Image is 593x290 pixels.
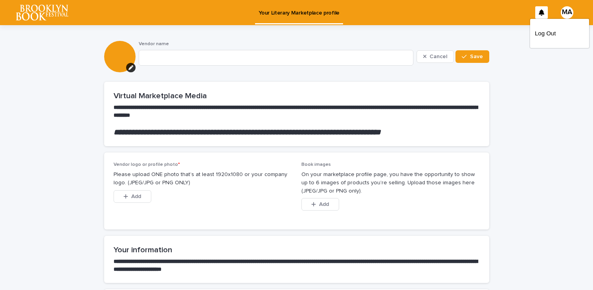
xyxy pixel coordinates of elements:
span: Book images [301,162,331,167]
a: Log Out [535,27,584,40]
button: Cancel [417,50,454,63]
p: Please upload ONE photo that’s at least 1920x1080 or your company logo. (JPEG/JPG or PNG ONLY) [114,171,292,187]
button: Save [455,50,489,63]
button: Add [301,198,339,211]
span: Cancel [430,54,447,59]
h2: Your information [114,245,480,255]
span: Add [131,194,141,199]
span: Add [319,202,329,207]
span: Vendor name [139,42,169,46]
button: Add [114,190,151,203]
span: Vendor logo or profile photo [114,162,180,167]
span: Save [470,54,483,59]
p: On your marketplace profile page, you have the opportunity to show up to 6 images of products you... [301,171,480,195]
h2: Virtual Marketplace Media [114,91,480,101]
